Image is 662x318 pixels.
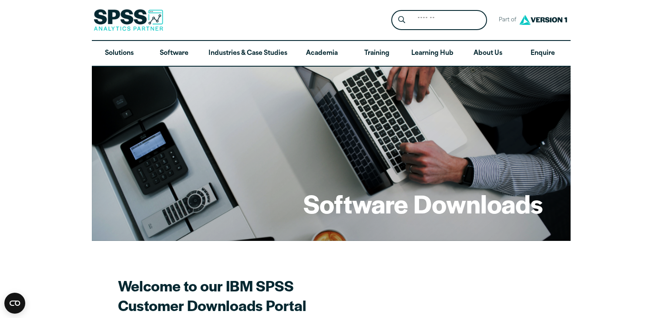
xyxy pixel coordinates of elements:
button: Open CMP widget [4,293,25,314]
a: Enquire [515,41,570,66]
a: About Us [460,41,515,66]
img: Version1 Logo [517,12,569,28]
h2: Welcome to our IBM SPSS Customer Downloads Portal [118,276,423,315]
svg: Search magnifying glass icon [398,16,405,24]
span: Part of [494,14,517,27]
a: Training [349,41,404,66]
img: SPSS Analytics Partner [94,9,163,31]
nav: Desktop version of site main menu [92,41,571,66]
a: Solutions [92,41,147,66]
h1: Software Downloads [303,186,543,220]
a: Industries & Case Studies [202,41,294,66]
a: Academia [294,41,349,66]
button: Search magnifying glass icon [393,12,410,28]
a: Software [147,41,202,66]
a: Learning Hub [404,41,460,66]
form: Site Header Search Form [391,10,487,30]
